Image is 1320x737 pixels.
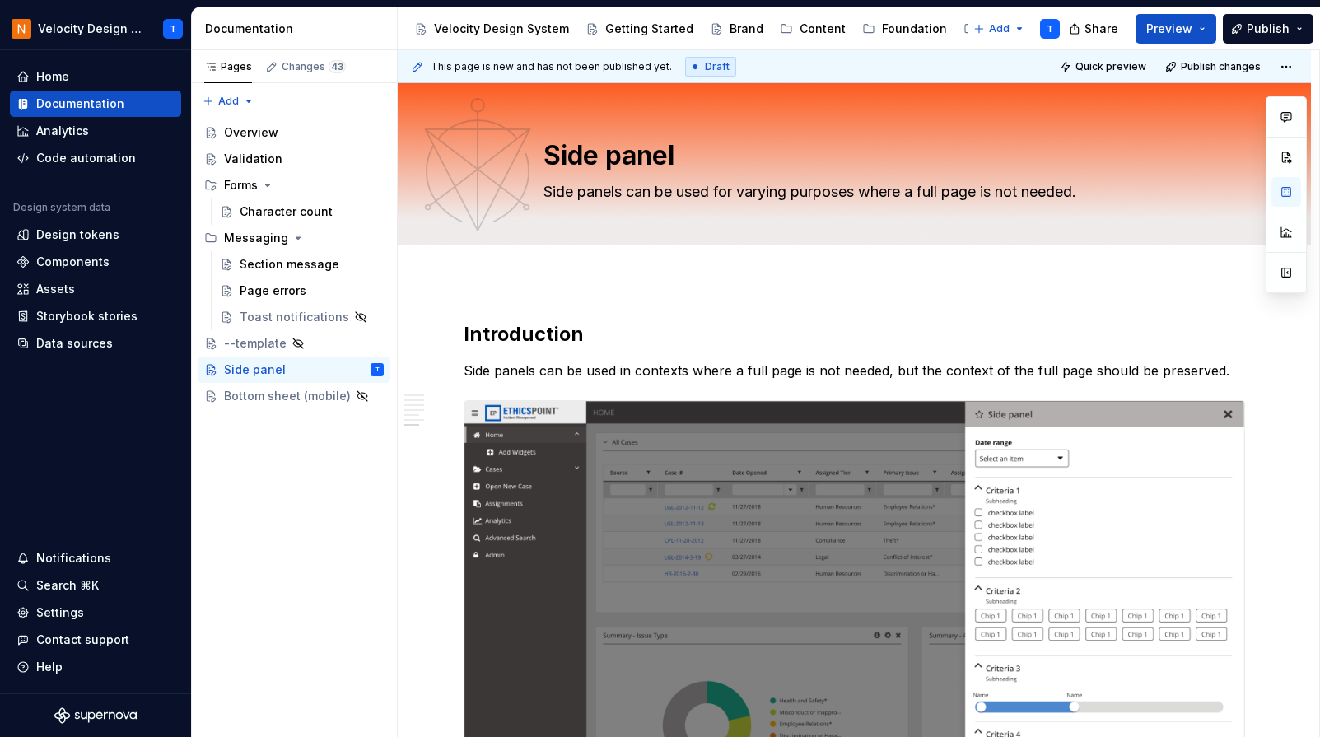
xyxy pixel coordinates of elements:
[1075,60,1146,73] span: Quick preview
[10,654,181,680] button: Help
[36,659,63,675] div: Help
[198,225,390,251] div: Messaging
[329,60,346,73] span: 43
[13,201,110,214] div: Design system data
[204,60,252,73] div: Pages
[170,22,176,35] div: T
[10,545,181,571] button: Notifications
[882,21,947,37] div: Foundation
[213,198,390,225] a: Character count
[36,226,119,243] div: Design tokens
[464,321,1245,348] h2: Introduction
[703,16,770,42] a: Brand
[730,21,763,37] div: Brand
[36,254,110,270] div: Components
[1084,21,1118,37] span: Share
[540,179,1163,205] textarea: Side panels can be used for varying purposes where a full page is not needed.
[431,60,672,73] span: This page is new and has not been published yet.
[198,357,390,383] a: Side panelT
[36,68,69,85] div: Home
[1136,14,1216,44] button: Preview
[36,577,99,594] div: Search ⌘K
[464,361,1245,380] p: Side panels can be used in contexts where a full page is not needed, but the context of the full ...
[213,251,390,278] a: Section message
[10,276,181,302] a: Assets
[213,278,390,304] a: Page errors
[705,60,730,73] span: Draft
[213,304,390,330] a: Toast notifications
[10,222,181,248] a: Design tokens
[282,60,346,73] div: Changes
[36,604,84,621] div: Settings
[38,21,143,37] div: Velocity Design System by NAVEX
[408,12,965,45] div: Page tree
[773,16,852,42] a: Content
[224,362,286,378] div: Side panel
[1061,14,1129,44] button: Share
[240,309,349,325] div: Toast notifications
[1047,22,1053,35] div: T
[605,21,693,37] div: Getting Started
[205,21,390,37] div: Documentation
[36,123,89,139] div: Analytics
[1146,21,1192,37] span: Preview
[218,95,239,108] span: Add
[12,19,31,39] img: bb28370b-b938-4458-ba0e-c5bddf6d21d4.png
[408,16,576,42] a: Velocity Design System
[224,124,278,141] div: Overview
[36,335,113,352] div: Data sources
[1181,60,1261,73] span: Publish changes
[579,16,700,42] a: Getting Started
[968,17,1030,40] button: Add
[224,177,258,194] div: Forms
[36,632,129,648] div: Contact support
[1055,55,1154,78] button: Quick preview
[1160,55,1268,78] button: Publish changes
[224,335,287,352] div: --template
[800,21,846,37] div: Content
[10,63,181,90] a: Home
[198,146,390,172] a: Validation
[198,119,390,146] a: Overview
[36,550,111,567] div: Notifications
[10,572,181,599] button: Search ⌘K
[36,281,75,297] div: Assets
[540,136,1163,175] textarea: Side panel
[989,22,1010,35] span: Add
[434,21,569,37] div: Velocity Design System
[10,118,181,144] a: Analytics
[198,172,390,198] div: Forms
[36,150,136,166] div: Code automation
[240,282,306,299] div: Page errors
[375,362,380,378] div: T
[3,11,188,46] button: Velocity Design System by NAVEXT
[198,90,259,113] button: Add
[957,16,1063,42] a: Components
[224,230,288,246] div: Messaging
[10,91,181,117] a: Documentation
[224,151,282,167] div: Validation
[1223,14,1313,44] button: Publish
[240,203,333,220] div: Character count
[198,119,390,409] div: Page tree
[1247,21,1290,37] span: Publish
[10,145,181,171] a: Code automation
[224,388,351,404] div: Bottom sheet (mobile)
[10,627,181,653] button: Contact support
[10,303,181,329] a: Storybook stories
[36,96,124,112] div: Documentation
[240,256,339,273] div: Section message
[856,16,954,42] a: Foundation
[198,330,390,357] a: --template
[10,599,181,626] a: Settings
[36,308,138,324] div: Storybook stories
[10,249,181,275] a: Components
[198,383,390,409] a: Bottom sheet (mobile)
[54,707,137,724] svg: Supernova Logo
[10,330,181,357] a: Data sources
